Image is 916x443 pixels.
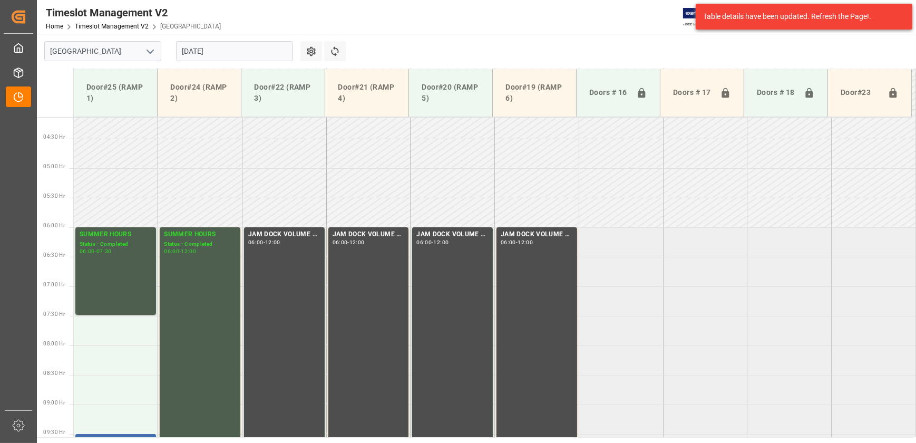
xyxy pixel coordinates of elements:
[347,240,349,245] div: -
[43,429,65,435] span: 09:30 Hr
[250,78,316,108] div: Door#22 (RAMP 3)
[43,223,65,228] span: 06:00 Hr
[501,78,568,108] div: Door#19 (RAMP 6)
[43,400,65,406] span: 09:00 Hr
[683,8,719,26] img: Exertis%20JAM%20-%20Email%20Logo.jpg_1722504956.jpg
[333,229,405,240] div: JAM DOCK VOLUME CONTROL
[176,41,293,61] input: DD.MM.YYYY
[43,311,65,317] span: 07:30 Hr
[264,240,265,245] div: -
[753,83,800,103] div: Doors # 18
[501,229,573,240] div: JAM DOCK VOLUME CONTROL
[142,43,158,60] button: open menu
[265,240,280,245] div: 12:00
[43,370,65,376] span: 08:30 Hr
[703,11,897,22] div: Table details have been updated. Refresh the Page!.
[43,134,65,140] span: 04:30 Hr
[82,78,149,108] div: Door#25 (RAMP 1)
[80,229,152,240] div: SUMMER HOURS
[43,252,65,258] span: 06:30 Hr
[164,249,179,254] div: 06:00
[164,229,236,240] div: SUMMER HOURS
[164,240,236,249] div: Status - Completed
[43,282,65,287] span: 07:00 Hr
[416,229,489,240] div: JAM DOCK VOLUME CONTROL
[43,193,65,199] span: 05:30 Hr
[75,23,149,30] a: Timeslot Management V2
[43,163,65,169] span: 05:00 Hr
[417,78,484,108] div: Door#20 (RAMP 5)
[96,249,112,254] div: 07:30
[334,78,400,108] div: Door#21 (RAMP 4)
[432,240,433,245] div: -
[80,249,95,254] div: 06:00
[43,341,65,346] span: 08:00 Hr
[434,240,449,245] div: 12:00
[518,240,533,245] div: 12:00
[585,83,632,103] div: Doors # 16
[501,240,516,245] div: 06:00
[46,5,221,21] div: Timeslot Management V2
[181,249,196,254] div: 12:00
[416,240,432,245] div: 06:00
[333,240,348,245] div: 06:00
[836,83,883,103] div: Door#23
[516,240,518,245] div: -
[44,41,161,61] input: Type to search/select
[248,229,320,240] div: JAM DOCK VOLUME CONTROL
[349,240,365,245] div: 12:00
[46,23,63,30] a: Home
[80,240,152,249] div: Status - Completed
[179,249,181,254] div: -
[669,83,716,103] div: Doors # 17
[248,240,264,245] div: 06:00
[95,249,96,254] div: -
[166,78,232,108] div: Door#24 (RAMP 2)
